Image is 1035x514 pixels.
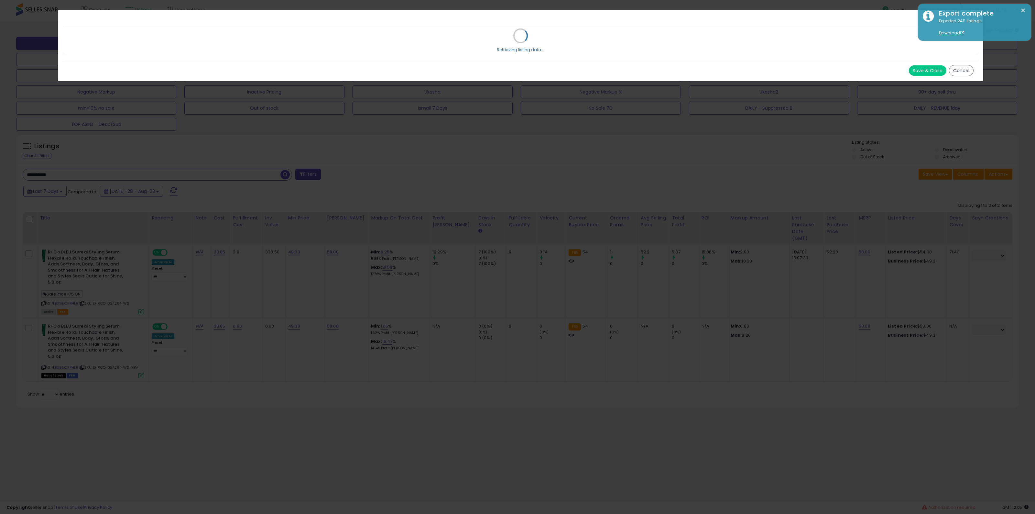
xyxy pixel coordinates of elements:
div: Retrieving listing data... [497,47,544,53]
a: Download [939,30,964,36]
div: Export complete [934,9,1026,18]
button: × [1020,6,1026,15]
div: Exported 2411 listings. [934,18,1026,36]
button: Save & Close [909,65,946,76]
button: Cancel [949,65,974,76]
